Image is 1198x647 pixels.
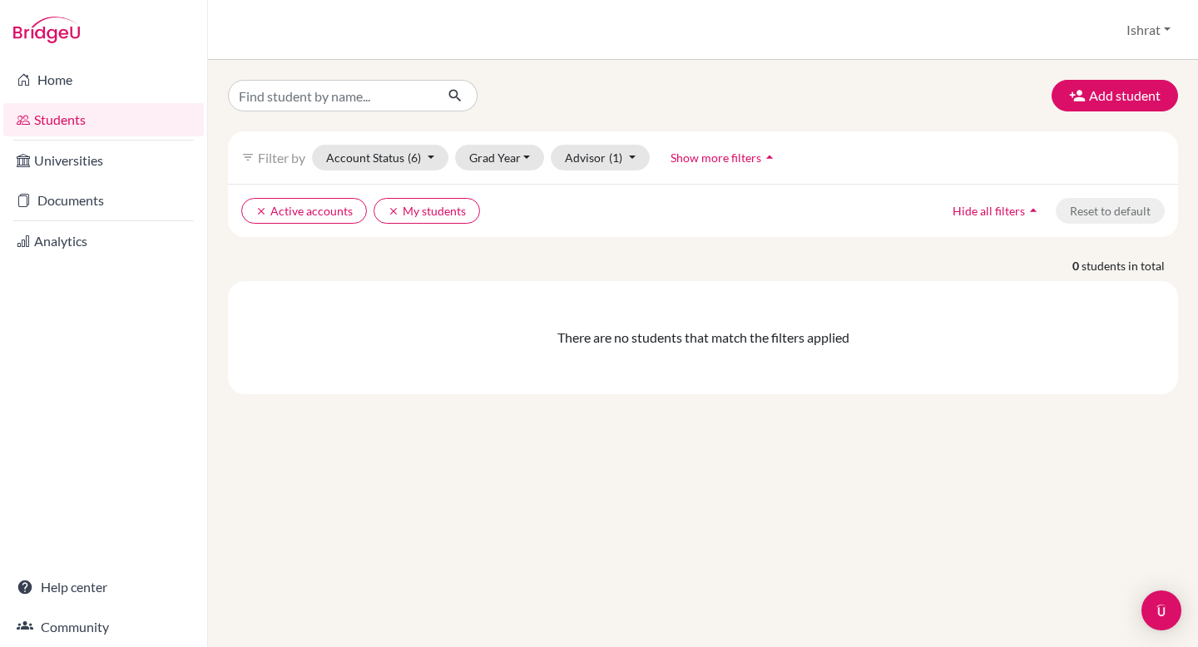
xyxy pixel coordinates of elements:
[1082,257,1178,274] span: students in total
[551,145,650,170] button: Advisor(1)
[938,198,1056,224] button: Hide all filtersarrow_drop_up
[3,225,204,258] a: Analytics
[255,205,267,217] i: clear
[374,198,480,224] button: clearMy students
[671,151,761,165] span: Show more filters
[1141,590,1181,630] div: Open Intercom Messenger
[241,198,367,224] button: clearActive accounts
[1072,257,1082,274] strong: 0
[455,145,545,170] button: Grad Year
[312,145,448,170] button: Account Status(6)
[241,151,255,164] i: filter_list
[228,80,434,111] input: Find student by name...
[258,150,305,165] span: Filter by
[3,63,204,96] a: Home
[241,328,1165,348] div: There are no students that match the filters applied
[3,610,204,644] a: Community
[3,144,204,177] a: Universities
[3,184,204,217] a: Documents
[953,204,1025,218] span: Hide all filters
[1052,80,1178,111] button: Add student
[609,151,622,165] span: (1)
[1025,202,1042,219] i: arrow_drop_up
[388,205,399,217] i: clear
[656,145,792,170] button: Show more filtersarrow_drop_up
[408,151,421,165] span: (6)
[3,103,204,136] a: Students
[1119,14,1178,46] button: Ishrat
[761,149,778,165] i: arrow_drop_up
[1056,198,1165,224] button: Reset to default
[13,17,80,43] img: Bridge-U
[3,570,204,604] a: Help center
